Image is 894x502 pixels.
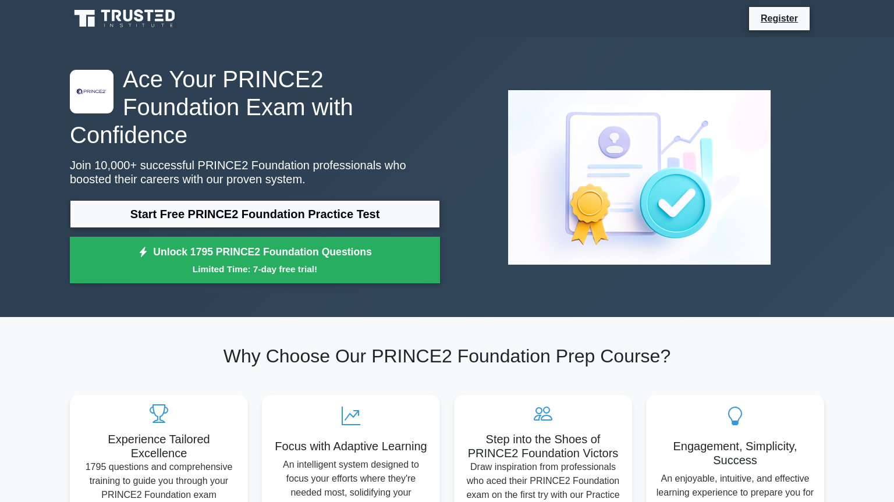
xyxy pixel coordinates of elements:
a: Start Free PRINCE2 Foundation Practice Test [70,200,440,228]
h2: Why Choose Our PRINCE2 Foundation Prep Course? [70,345,824,367]
h5: Experience Tailored Excellence [79,432,239,460]
a: Unlock 1795 PRINCE2 Foundation QuestionsLimited Time: 7-day free trial! [70,237,440,283]
a: Register [754,11,805,26]
p: Join 10,000+ successful PRINCE2 Foundation professionals who boosted their careers with our prove... [70,158,440,186]
h5: Focus with Adaptive Learning [271,439,431,453]
img: PRINCE2 Foundation Preview [499,81,780,274]
h1: Ace Your PRINCE2 Foundation Exam with Confidence [70,65,440,149]
h5: Engagement, Simplicity, Success [655,439,815,467]
h5: Step into the Shoes of PRINCE2 Foundation Victors [463,432,623,460]
small: Limited Time: 7-day free trial! [84,262,425,276]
